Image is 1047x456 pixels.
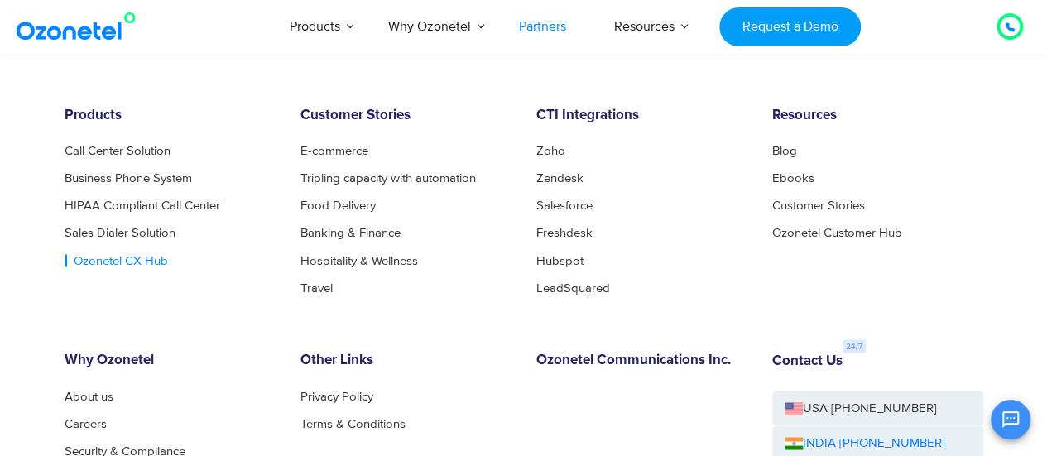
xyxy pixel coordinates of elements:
a: Hospitality & Wellness [300,254,418,266]
a: Food Delivery [300,199,376,212]
a: Business Phone System [65,172,192,185]
a: LeadSquared [536,281,610,294]
a: Ozonetel CX Hub [65,254,168,266]
a: Ozonetel Customer Hub [772,227,902,239]
a: HIPAA Compliant Call Center [65,199,220,212]
a: Salesforce [536,199,593,212]
a: Freshdesk [536,227,593,239]
h6: CTI Integrations [536,108,747,124]
button: Open chat [991,400,1030,439]
a: Tripling capacity with automation [300,172,476,185]
h6: Other Links [300,352,511,368]
a: Customer Stories [772,199,865,212]
h6: Products [65,108,276,124]
img: ind-flag.png [785,437,803,449]
a: Request a Demo [719,7,861,46]
a: Careers [65,417,107,430]
a: Ebooks [772,172,814,185]
a: Blog [772,145,797,157]
a: USA [PHONE_NUMBER] [772,391,983,426]
h6: Ozonetel Communications Inc. [536,352,747,368]
a: Sales Dialer Solution [65,227,175,239]
a: Zendesk [536,172,584,185]
h6: Why Ozonetel [65,352,276,368]
h6: Customer Stories [300,108,511,124]
a: Terms & Conditions [300,417,406,430]
a: Privacy Policy [300,390,373,402]
a: Zoho [536,145,565,157]
a: Call Center Solution [65,145,170,157]
a: About us [65,390,113,402]
a: E-commerce [300,145,368,157]
a: Banking & Finance [300,227,401,239]
a: INDIA [PHONE_NUMBER] [785,434,945,453]
a: Hubspot [536,254,584,266]
h6: Contact Us [772,353,843,369]
h6: Resources [772,108,983,124]
a: Travel [300,281,333,294]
